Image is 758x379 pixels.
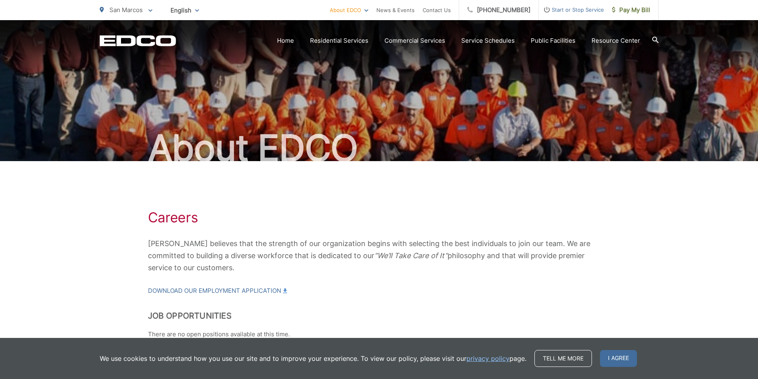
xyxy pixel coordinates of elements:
span: San Marcos [109,6,143,14]
em: “We’ll Take Care of It” [374,251,448,260]
h2: Job Opportunities [148,311,610,321]
p: We use cookies to understand how you use our site and to improve your experience. To view our pol... [100,354,526,363]
a: Residential Services [310,36,368,46]
a: Commercial Services [384,36,445,46]
a: About EDCO [330,5,368,15]
a: Download our Employment Application [148,286,287,296]
span: Pay My Bill [612,5,650,15]
a: Home [277,36,294,46]
span: I agree [600,350,637,367]
a: Tell me more [534,350,592,367]
a: Contact Us [423,5,451,15]
p: [PERSON_NAME] believes that the strength of our organization begins with selecting the best indiv... [148,238,610,274]
a: privacy policy [466,354,509,363]
a: Resource Center [592,36,640,46]
a: EDCD logo. Return to the homepage. [100,35,176,46]
h1: Careers [148,209,610,226]
a: News & Events [376,5,415,15]
p: There are no open positions available at this time. [148,329,610,339]
a: Service Schedules [461,36,515,46]
a: Public Facilities [531,36,575,46]
span: English [164,3,205,17]
h2: About EDCO [100,128,659,168]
